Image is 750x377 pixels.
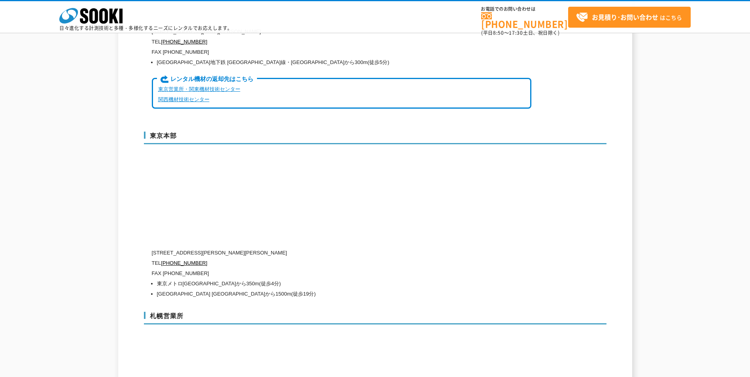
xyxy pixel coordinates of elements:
[152,258,531,268] p: TEL
[144,312,606,324] h3: 札幌営業所
[144,132,606,144] h3: 東京本部
[161,260,207,266] a: [PHONE_NUMBER]
[152,268,531,279] p: FAX [PHONE_NUMBER]
[152,248,531,258] p: [STREET_ADDRESS][PERSON_NAME][PERSON_NAME]
[59,26,232,30] p: 日々進化する計測技術と多種・多様化するニーズにレンタルでお応えします。
[157,75,257,84] span: レンタル機材の返却先はこちら
[481,7,568,11] span: お電話でのお問い合わせは
[152,47,531,57] p: FAX [PHONE_NUMBER]
[157,57,531,68] li: [GEOGRAPHIC_DATA]地下鉄 [GEOGRAPHIC_DATA]線・[GEOGRAPHIC_DATA]から300m(徒歩5分)
[152,37,531,47] p: TEL
[161,39,207,45] a: [PHONE_NUMBER]
[481,12,568,28] a: [PHONE_NUMBER]
[158,96,210,102] a: 関西機材技術センター
[493,29,504,36] span: 8:50
[509,29,523,36] span: 17:30
[157,279,531,289] li: 東京メトロ[GEOGRAPHIC_DATA]から350m(徒歩4分)
[158,86,240,92] a: 東京営業所・関東機材技術センター
[568,7,691,28] a: お見積り･お問い合わせはこちら
[157,289,531,299] li: [GEOGRAPHIC_DATA] [GEOGRAPHIC_DATA]から1500m(徒歩19分)
[592,12,658,22] strong: お見積り･お問い合わせ
[481,29,559,36] span: (平日 ～ 土日、祝日除く)
[576,11,682,23] span: はこちら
